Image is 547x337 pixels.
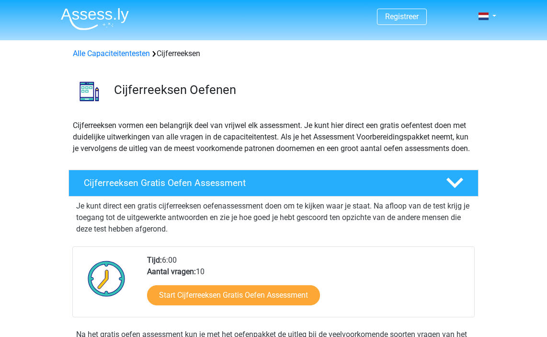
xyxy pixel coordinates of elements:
b: Aantal vragen: [147,267,196,276]
a: Start Cijferreeksen Gratis Oefen Assessment [147,285,320,305]
p: Cijferreeksen vormen een belangrijk deel van vrijwel elk assessment. Je kunt hier direct een grat... [73,120,474,154]
div: Cijferreeksen [69,48,478,59]
a: Cijferreeksen Gratis Oefen Assessment [65,170,482,197]
b: Tijd: [147,256,162,265]
a: Alle Capaciteitentesten [73,49,150,58]
h4: Cijferreeksen Gratis Oefen Assessment [84,177,431,188]
img: Assessly [61,8,129,30]
img: cijferreeksen [69,71,110,112]
h3: Cijferreeksen Oefenen [114,82,471,97]
a: Registreer [385,12,419,21]
p: Je kunt direct een gratis cijferreeksen oefenassessment doen om te kijken waar je staat. Na afloo... [76,200,471,235]
div: 6:00 10 [140,255,474,317]
img: Klok [82,255,131,302]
